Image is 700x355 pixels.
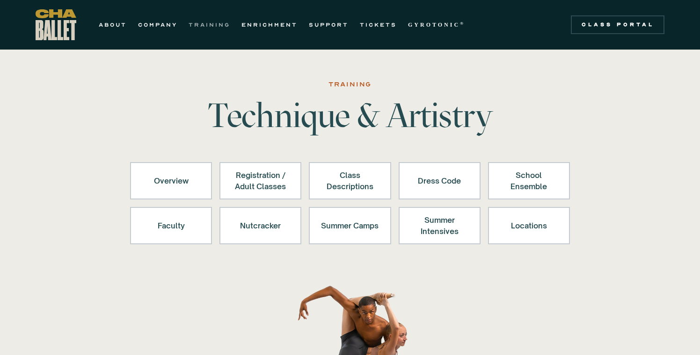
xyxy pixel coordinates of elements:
a: Nutcracker [219,207,301,244]
a: Summer Camps [309,207,391,244]
div: Locations [500,214,558,237]
div: Class Descriptions [321,170,379,192]
div: School Ensemble [500,170,558,192]
a: Registration /Adult Classes [219,162,301,199]
a: ABOUT [99,19,127,30]
div: Nutcracker [232,214,289,237]
a: Summer Intensives [399,207,481,244]
a: Faculty [130,207,212,244]
a: TRAINING [189,19,230,30]
div: Training [328,79,372,90]
a: Class Descriptions [309,162,391,199]
div: Summer Camps [321,214,379,237]
div: Class Portal [576,21,659,28]
a: Dress Code [399,162,481,199]
div: Dress Code [411,170,468,192]
div: Registration / Adult Classes [232,170,289,192]
a: home [36,9,76,40]
a: COMPANY [138,19,177,30]
strong: GYROTONIC [408,21,460,28]
a: Class Portal [571,15,664,34]
a: SUPPORT [309,19,349,30]
a: TICKETS [360,19,397,30]
div: Faculty [142,214,200,237]
a: Locations [488,207,570,244]
h1: Technique & Artistry [204,99,496,132]
a: Overview [130,162,212,199]
div: Summer Intensives [411,214,468,237]
a: ENRICHMENT [241,19,298,30]
div: Overview [142,170,200,192]
sup: ® [460,21,465,26]
a: School Ensemble [488,162,570,199]
a: GYROTONIC® [408,19,465,30]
